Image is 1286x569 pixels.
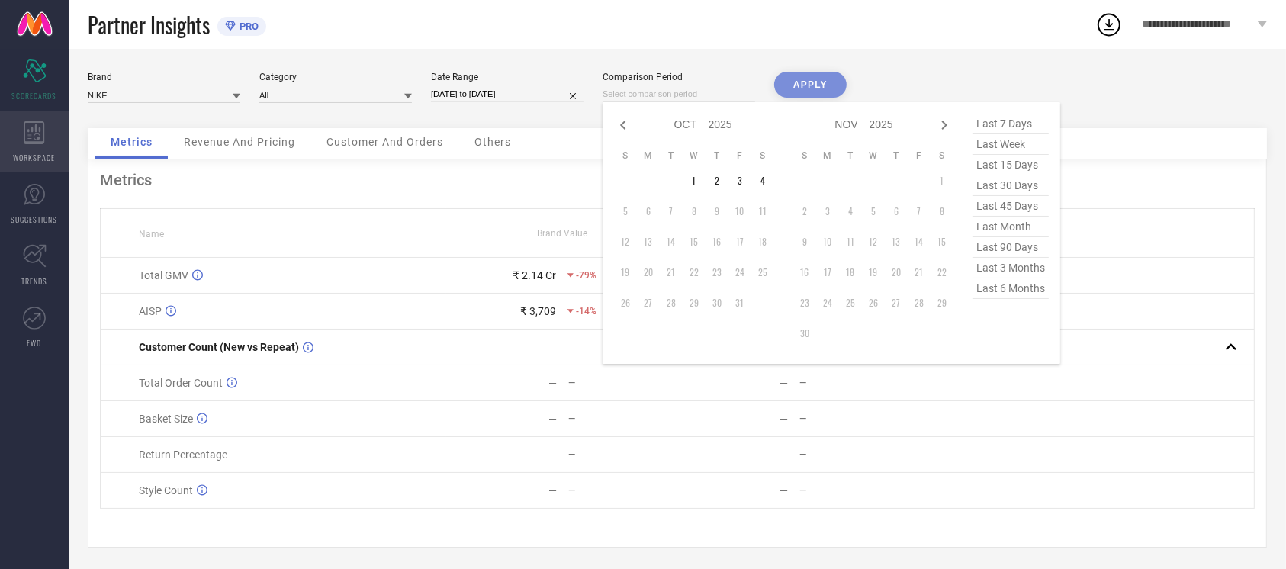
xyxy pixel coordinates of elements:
[780,448,788,461] div: —
[973,237,1049,258] span: last 90 days
[513,269,556,281] div: ₹ 2.14 Cr
[139,341,299,353] span: Customer Count (New vs Repeat)
[728,200,751,223] td: Fri Oct 10 2025
[637,261,660,284] td: Mon Oct 20 2025
[603,86,755,102] input: Select comparison period
[973,175,1049,196] span: last 30 days
[184,136,295,148] span: Revenue And Pricing
[751,200,774,223] td: Sat Oct 11 2025
[568,378,677,388] div: —
[799,378,908,388] div: —
[885,200,908,223] td: Thu Nov 06 2025
[637,291,660,314] td: Mon Oct 27 2025
[908,230,931,253] td: Fri Nov 14 2025
[683,230,706,253] td: Wed Oct 15 2025
[793,322,816,345] td: Sun Nov 30 2025
[100,171,1255,189] div: Metrics
[885,230,908,253] td: Thu Nov 13 2025
[780,413,788,425] div: —
[885,261,908,284] td: Thu Nov 20 2025
[862,230,885,253] td: Wed Nov 12 2025
[660,291,683,314] td: Tue Oct 28 2025
[728,169,751,192] td: Fri Oct 03 2025
[706,169,728,192] td: Thu Oct 02 2025
[683,261,706,284] td: Wed Oct 22 2025
[706,261,728,284] td: Thu Oct 23 2025
[637,230,660,253] td: Mon Oct 13 2025
[862,200,885,223] td: Wed Nov 05 2025
[614,116,632,134] div: Previous month
[931,291,953,314] td: Sat Nov 29 2025
[88,72,240,82] div: Brand
[548,448,557,461] div: —
[139,377,223,389] span: Total Order Count
[326,136,443,148] span: Customer And Orders
[816,149,839,162] th: Monday
[816,261,839,284] td: Mon Nov 17 2025
[548,413,557,425] div: —
[799,413,908,424] div: —
[568,449,677,460] div: —
[931,230,953,253] td: Sat Nov 15 2025
[614,261,637,284] td: Sun Oct 19 2025
[780,377,788,389] div: —
[660,261,683,284] td: Tue Oct 21 2025
[973,114,1049,134] span: last 7 days
[799,449,908,460] div: —
[973,134,1049,155] span: last week
[908,291,931,314] td: Fri Nov 28 2025
[12,90,57,101] span: SCORECARDS
[973,155,1049,175] span: last 15 days
[548,484,557,497] div: —
[139,269,188,281] span: Total GMV
[706,149,728,162] th: Thursday
[931,169,953,192] td: Sat Nov 01 2025
[706,230,728,253] td: Thu Oct 16 2025
[139,448,227,461] span: Return Percentage
[931,261,953,284] td: Sat Nov 22 2025
[839,230,862,253] td: Tue Nov 11 2025
[973,196,1049,217] span: last 45 days
[548,377,557,389] div: —
[799,485,908,496] div: —
[793,261,816,284] td: Sun Nov 16 2025
[614,291,637,314] td: Sun Oct 26 2025
[683,200,706,223] td: Wed Oct 08 2025
[259,72,412,82] div: Category
[576,270,596,281] span: -79%
[537,228,587,239] span: Brand Value
[862,261,885,284] td: Wed Nov 19 2025
[603,72,755,82] div: Comparison Period
[474,136,511,148] span: Others
[111,136,153,148] span: Metrics
[728,149,751,162] th: Friday
[839,291,862,314] td: Tue Nov 25 2025
[973,217,1049,237] span: last month
[862,149,885,162] th: Wednesday
[683,149,706,162] th: Wednesday
[839,200,862,223] td: Tue Nov 04 2025
[931,200,953,223] td: Sat Nov 08 2025
[816,291,839,314] td: Mon Nov 24 2025
[973,278,1049,299] span: last 6 months
[908,261,931,284] td: Fri Nov 21 2025
[27,337,42,349] span: FWD
[839,261,862,284] td: Tue Nov 18 2025
[885,149,908,162] th: Thursday
[816,200,839,223] td: Mon Nov 03 2025
[793,149,816,162] th: Sunday
[139,413,193,425] span: Basket Size
[660,230,683,253] td: Tue Oct 14 2025
[1095,11,1123,38] div: Open download list
[21,275,47,287] span: TRENDS
[973,258,1049,278] span: last 3 months
[520,305,556,317] div: ₹ 3,709
[88,9,210,40] span: Partner Insights
[839,149,862,162] th: Tuesday
[568,485,677,496] div: —
[816,230,839,253] td: Mon Nov 10 2025
[751,169,774,192] td: Sat Oct 04 2025
[660,149,683,162] th: Tuesday
[431,72,584,82] div: Date Range
[728,291,751,314] td: Fri Oct 31 2025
